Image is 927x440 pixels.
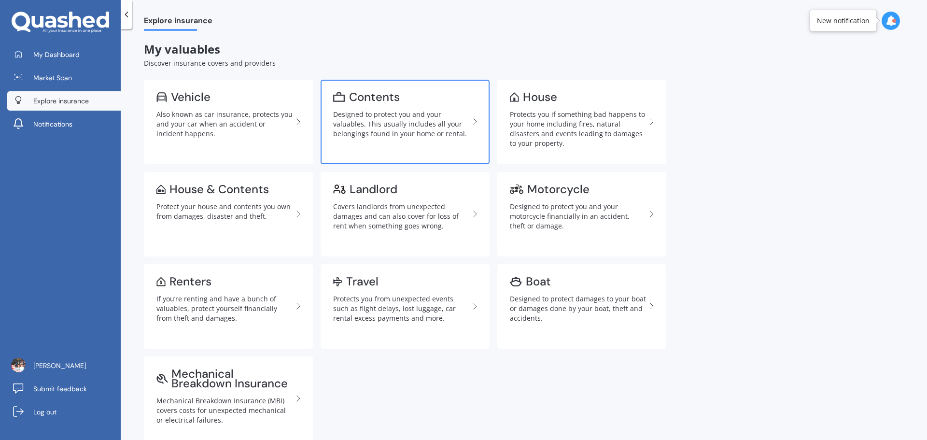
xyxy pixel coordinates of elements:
div: Motorcycle [527,185,590,194]
a: TravelProtects you from unexpected events such as flight delays, lost luggage, car rental excess ... [321,264,490,349]
span: Discover insurance covers and providers [144,58,276,68]
span: [PERSON_NAME] [33,361,86,370]
div: House [523,92,557,102]
span: Log out [33,407,56,417]
span: Notifications [33,119,72,129]
a: House & ContentsProtect your house and contents you own from damages, disaster and theft. [144,172,313,256]
span: My valuables [144,41,220,57]
span: Explore insurance [33,96,89,106]
span: Explore insurance [144,16,212,29]
div: Designed to protect damages to your boat or damages done by your boat, theft and accidents. [510,294,646,323]
img: ACg8ocL0QWhgkPjPi5_Yh7l7f7shp7l66BLRtAGdAJXuHlQfPKJORVIt=s96-c [11,358,26,372]
div: Covers landlords from unexpected damages and can also cover for loss of rent when something goes ... [333,202,469,231]
div: New notification [817,16,870,26]
div: Protects you from unexpected events such as flight delays, lost luggage, car rental excess paymen... [333,294,469,323]
a: Notifications [7,114,121,134]
div: Designed to protect you and your motorcycle financially in an accident, theft or damage. [510,202,646,231]
a: Market Scan [7,68,121,87]
a: RentersIf you’re renting and have a bunch of valuables, protect yourself financially from theft a... [144,264,313,349]
a: HouseProtects you if something bad happens to your home including fires, natural disasters and ev... [497,80,666,164]
a: ContentsDesigned to protect you and your valuables. This usually includes all your belongings fou... [321,80,490,164]
div: Protect your house and contents you own from damages, disaster and theft. [156,202,293,221]
div: Boat [526,277,551,286]
a: Log out [7,402,121,422]
div: Travel [346,277,379,286]
div: Protects you if something bad happens to your home including fires, natural disasters and events ... [510,110,646,148]
a: MotorcycleDesigned to protect you and your motorcycle financially in an accident, theft or damage. [497,172,666,256]
div: Also known as car insurance, protects you and your car when an accident or incident happens. [156,110,293,139]
span: Market Scan [33,73,72,83]
a: LandlordCovers landlords from unexpected damages and can also cover for loss of rent when somethi... [321,172,490,256]
a: VehicleAlso known as car insurance, protects you and your car when an accident or incident happens. [144,80,313,164]
a: [PERSON_NAME] [7,356,121,375]
a: My Dashboard [7,45,121,64]
span: My Dashboard [33,50,80,59]
span: Submit feedback [33,384,87,394]
div: Mechanical Breakdown Insurance (MBI) covers costs for unexpected mechanical or electrical failures. [156,396,293,425]
div: Landlord [350,185,397,194]
div: Contents [349,92,400,102]
div: House & Contents [169,185,269,194]
a: Explore insurance [7,91,121,111]
div: Mechanical Breakdown Insurance [171,369,293,388]
a: BoatDesigned to protect damages to your boat or damages done by your boat, theft and accidents. [497,264,666,349]
div: Vehicle [171,92,211,102]
div: If you’re renting and have a bunch of valuables, protect yourself financially from theft and dama... [156,294,293,323]
a: Submit feedback [7,379,121,398]
div: Renters [169,277,211,286]
div: Designed to protect you and your valuables. This usually includes all your belongings found in yo... [333,110,469,139]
